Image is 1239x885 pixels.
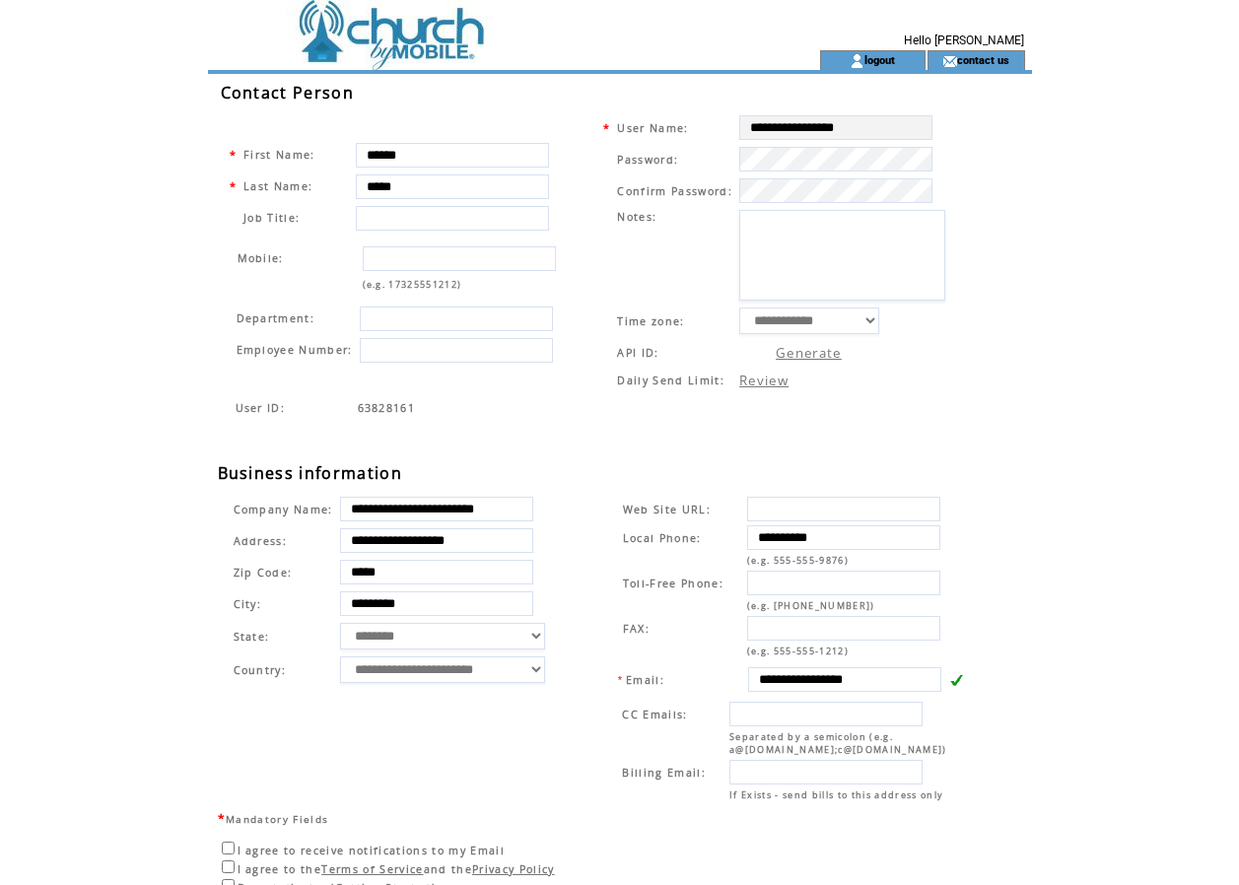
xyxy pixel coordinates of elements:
span: API ID: [617,346,658,360]
span: Company Name: [234,503,333,516]
span: User Name: [617,121,688,135]
span: Email: [626,673,664,687]
span: Daily Send Limit: [617,374,724,387]
span: Billing Email: [622,766,706,780]
span: Separated by a semicolon (e.g. a@[DOMAIN_NAME];c@[DOMAIN_NAME]) [729,730,947,756]
span: Web Site URL: [623,503,711,516]
span: First Name: [243,148,315,162]
span: (e.g. 555-555-1212) [747,645,849,657]
span: Password: [617,153,678,167]
a: Terms of Service [321,862,423,876]
a: Generate [776,344,842,362]
span: (e.g. 17325551212) [363,278,462,291]
span: Contact Person [221,82,355,103]
img: v.gif [949,673,963,687]
span: Confirm Password: [617,184,732,198]
span: Department: [237,311,315,325]
span: If Exists - send bills to this address only [729,788,943,801]
a: Review [739,372,789,389]
img: account_icon.gif [850,53,864,69]
span: Address: [234,534,288,548]
span: Country: [234,663,287,677]
span: Last Name: [243,179,312,193]
img: contact_us_icon.gif [942,53,957,69]
span: I agree to receive notifications to my Email [238,844,506,857]
a: contact us [957,53,1009,66]
span: Hello [PERSON_NAME] [904,34,1024,47]
span: Mandatory Fields [226,812,328,826]
span: Toll-Free Phone: [623,577,723,590]
span: (e.g. [PHONE_NUMBER]) [747,599,875,612]
span: FAX: [623,622,650,636]
span: Mobile: [238,251,284,265]
span: Indicates the agent code for sign up page with sales agent or reseller tracking code [236,401,286,415]
a: Privacy Policy [472,862,555,876]
a: logout [864,53,895,66]
span: Employee Number: [237,343,353,357]
span: City: [234,597,262,611]
span: I agree to the [238,862,322,876]
span: Time zone: [617,314,684,328]
span: Indicates the agent code for sign up page with sales agent or reseller tracking code [358,401,416,415]
span: Local Phone: [623,531,702,545]
span: Job Title: [243,211,300,225]
span: Business information [218,462,403,484]
span: (e.g. 555-555-9876) [747,554,849,567]
span: Zip Code: [234,566,293,579]
span: Notes: [617,210,656,224]
span: State: [234,630,333,644]
span: CC Emails: [622,708,687,721]
span: and the [424,862,472,876]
